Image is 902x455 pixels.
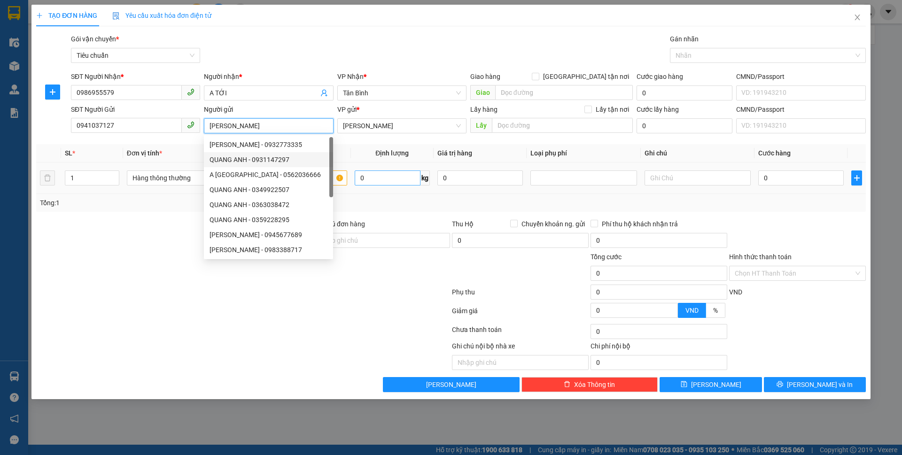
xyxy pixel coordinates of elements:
div: QUANG ANH - 0363038472 [210,200,327,210]
div: Giảm giá [451,306,590,322]
span: Phí thu hộ khách nhận trả [598,219,682,229]
div: QUANG ANH - 0363038472 [204,197,333,212]
input: Cước giao hàng [637,85,732,100]
span: plus [46,88,60,96]
span: Tân Bình [343,86,461,100]
div: CMND/Passport [736,104,865,115]
button: Close [844,5,871,31]
label: Cước lấy hàng [637,106,679,113]
input: Dọc đường [495,85,633,100]
span: Giao hàng [470,73,500,80]
span: close [854,14,861,21]
div: Quang Anh - 0983388717 [204,242,333,257]
button: [PERSON_NAME] [383,377,520,392]
span: Increase Value [109,171,119,178]
button: printer[PERSON_NAME] và In [764,377,866,392]
span: [GEOGRAPHIC_DATA] tận nơi [539,71,633,82]
div: [PERSON_NAME] - 0983388717 [210,245,327,255]
label: Ghi chú đơn hàng [313,220,365,228]
input: Nhập ghi chú [452,355,589,370]
div: Người gửi [204,104,333,115]
span: printer [777,381,783,388]
span: Chuyển khoản ng. gửi [518,219,589,229]
div: QUANG ANH - 0349922507 [204,182,333,197]
span: Thu Hộ [452,220,474,228]
div: Tổng: 1 [40,198,348,208]
img: icon [112,12,120,20]
input: Cước lấy hàng [637,118,732,133]
div: Chi phí nội bộ [591,341,727,355]
span: Gói vận chuyển [71,35,119,43]
button: plus [45,85,60,100]
div: Quang Anh - 0932773335 [204,137,333,152]
span: Xóa Thông tin [574,379,615,390]
span: VND [685,307,699,314]
span: user-add [320,89,328,97]
span: up [670,304,676,310]
span: VP Nhận [337,73,364,80]
span: Tiêu chuẩn [77,48,194,62]
div: QUANG ANH - 0945677689 [204,227,333,242]
span: Lấy hàng [470,106,498,113]
input: Dọc đường [492,118,633,133]
span: Lấy [470,118,492,133]
div: Người nhận [204,71,333,82]
label: Cước giao hàng [637,73,683,80]
span: VND [729,288,742,296]
span: Decrease Value [109,178,119,185]
div: CMND/Passport [736,71,865,82]
span: up [111,172,117,178]
span: [PERSON_NAME] và In [787,379,853,390]
div: QUANG ANH - 0931147297 [204,152,333,167]
span: down [670,311,676,317]
button: deleteXóa Thông tin [521,377,658,392]
div: [PERSON_NAME] - 0932773335 [210,139,327,150]
div: SĐT Người Gửi [71,104,200,115]
span: Giao [470,85,495,100]
span: % [713,307,718,314]
button: plus [851,170,862,185]
input: 0 [437,170,523,185]
span: Cước hàng [758,149,791,157]
span: phone [187,88,194,96]
span: Đơn vị tính [127,149,162,157]
th: Ghi chú [641,144,754,162]
div: QUANG ANH - 0359228295 [204,212,333,227]
input: Ghi Chú [645,170,751,185]
span: plus [852,174,861,182]
span: Yêu cầu xuất hóa đơn điện tử [112,12,211,19]
span: Decrease Value [667,310,677,317]
div: [PERSON_NAME] - 0945677689 [210,230,327,240]
div: Chưa thanh toán [451,324,590,341]
span: plus [36,12,43,19]
div: Phụ thu [451,287,590,303]
label: Gán nhãn [670,35,699,43]
span: Increase Value [667,303,677,310]
button: delete [40,170,55,185]
span: Giá trị hàng [437,149,472,157]
span: save [681,381,687,388]
span: Định lượng [375,149,409,157]
span: Tổng cước [591,253,622,261]
button: save[PERSON_NAME] [660,377,762,392]
span: delete [564,381,570,388]
div: QUANG ANH - 0931147297 [210,154,327,165]
div: Ghi chú nội bộ nhà xe [452,341,589,355]
span: TẠO ĐƠN HÀNG [36,12,97,19]
div: A Quang Anh - 0562036666 [204,167,333,182]
span: kg [420,170,430,185]
span: Cư Kuin [343,119,461,133]
th: Loại phụ phí [527,144,640,162]
div: SĐT Người Nhận [71,71,200,82]
div: QUANG ANH - 0349922507 [210,185,327,195]
label: Hình thức thanh toán [729,253,792,261]
span: SL [65,149,72,157]
div: QUANG ANH - 0359228295 [210,215,327,225]
span: down [111,179,117,185]
span: [PERSON_NAME] [426,379,476,390]
div: VP gửi [337,104,467,115]
input: Ghi chú đơn hàng [313,233,450,248]
span: [PERSON_NAME] [691,379,741,390]
span: phone [187,121,194,129]
span: Hàng thông thường [132,171,227,185]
